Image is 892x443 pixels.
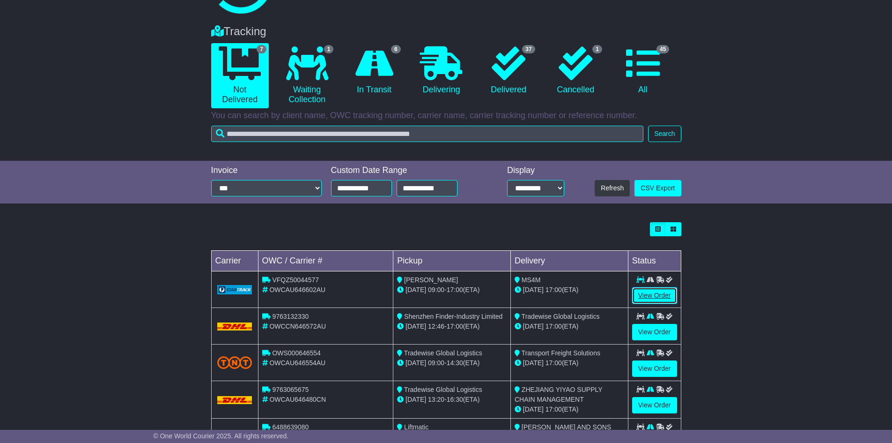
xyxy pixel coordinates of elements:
span: [DATE] [523,323,544,330]
button: Refresh [595,180,630,196]
span: 1 [592,45,602,53]
span: [PERSON_NAME] [404,276,458,284]
span: Shenzhen Finder-Industry Limited [404,313,502,320]
span: [DATE] [523,405,544,413]
span: 17:00 [546,286,562,293]
img: TNT_Domestic.png [217,356,252,369]
div: Custom Date Range [331,165,481,176]
span: VFQZ50044577 [272,276,319,284]
span: MS4M [522,276,540,284]
a: View Order [632,287,677,304]
span: [PERSON_NAME] AND SONS [522,423,611,431]
a: View Order [632,360,677,377]
span: OWCAU646602AU [269,286,325,293]
span: 6 [391,45,401,53]
a: 1 Waiting Collection [278,43,336,108]
span: © One World Courier 2025. All rights reserved. [154,432,289,440]
div: (ETA) [515,322,624,331]
div: (ETA) [515,285,624,295]
div: - (ETA) [397,358,507,368]
span: 9763065675 [272,386,309,393]
span: Tradewise Global Logistics [522,313,600,320]
a: View Order [632,397,677,413]
span: [DATE] [405,396,426,403]
span: 14:30 [447,359,463,367]
span: [DATE] [405,286,426,293]
span: OWCAU646480CN [269,396,326,403]
span: OWS000646554 [272,349,321,357]
span: 37 [522,45,535,53]
img: GetCarrierServiceLogo [217,285,252,294]
div: (ETA) [515,405,624,414]
div: Tracking [206,25,686,38]
a: CSV Export [634,180,681,196]
span: ZHEJIANG YIYAO SUPPLY CHAIN MANAGEMENT [515,386,602,403]
a: Delivering [413,43,470,98]
span: Tradewise Global Logistics [404,349,482,357]
div: Display [507,165,564,176]
a: 45 All [614,43,671,98]
td: Delivery [510,251,628,271]
span: Transport Freight Solutions [522,349,600,357]
span: Liftmatic [404,423,428,431]
span: 45 [656,45,669,53]
a: 37 Delivered [479,43,537,98]
span: 17:00 [447,323,463,330]
span: 17:00 [546,359,562,367]
span: [DATE] [523,286,544,293]
a: View Order [632,324,677,340]
div: - (ETA) [397,322,507,331]
span: [DATE] [405,359,426,367]
span: 09:00 [428,286,444,293]
span: 12:46 [428,323,444,330]
div: Invoice [211,165,322,176]
span: 17:00 [546,405,562,413]
span: 16:30 [447,396,463,403]
span: [DATE] [523,359,544,367]
a: 7 Not Delivered [211,43,269,108]
span: 17:00 [447,286,463,293]
div: - (ETA) [397,395,507,405]
td: OWC / Carrier # [258,251,393,271]
span: Tradewise Global Logistics [404,386,482,393]
span: 6488639080 [272,423,309,431]
button: Search [648,126,681,142]
span: 17:00 [546,323,562,330]
a: 1 Cancelled [547,43,604,98]
img: DHL.png [217,323,252,330]
span: OWCCN646572AU [269,323,326,330]
p: You can search by client name, OWC tracking number, carrier name, carrier tracking number or refe... [211,111,681,121]
span: 1 [324,45,334,53]
img: DHL.png [217,396,252,404]
span: 7 [257,45,266,53]
span: 9763132330 [272,313,309,320]
span: [DATE] [405,323,426,330]
td: Carrier [211,251,258,271]
td: Status [628,251,681,271]
div: - (ETA) [397,285,507,295]
span: OWCAU646554AU [269,359,325,367]
span: 09:00 [428,359,444,367]
div: (ETA) [515,358,624,368]
td: Pickup [393,251,511,271]
span: 13:20 [428,396,444,403]
a: 6 In Transit [345,43,403,98]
